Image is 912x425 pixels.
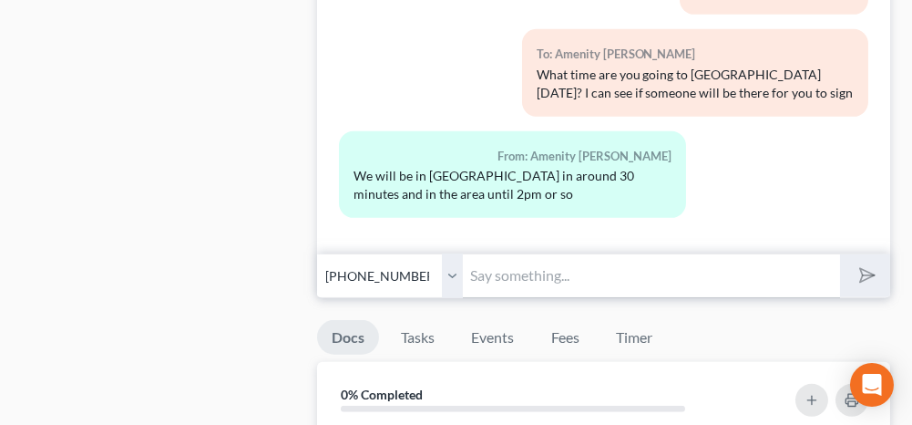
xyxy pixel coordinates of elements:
[601,320,667,356] a: Timer
[537,44,854,65] div: To: Amenity [PERSON_NAME]
[537,66,854,102] div: What time are you going to [GEOGRAPHIC_DATA] [DATE]? I can see if someone will be there for you t...
[463,254,839,298] input: Say something...
[354,167,671,203] div: We will be in [GEOGRAPHIC_DATA] in around 30 minutes and in the area until 2pm or so
[317,320,379,356] a: Docs
[850,363,894,407] div: Open Intercom Messenger
[456,320,528,356] a: Events
[354,146,671,167] div: From: Amenity [PERSON_NAME]
[386,320,449,356] a: Tasks
[536,320,594,356] a: Fees
[341,387,423,402] strong: 0% Completed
